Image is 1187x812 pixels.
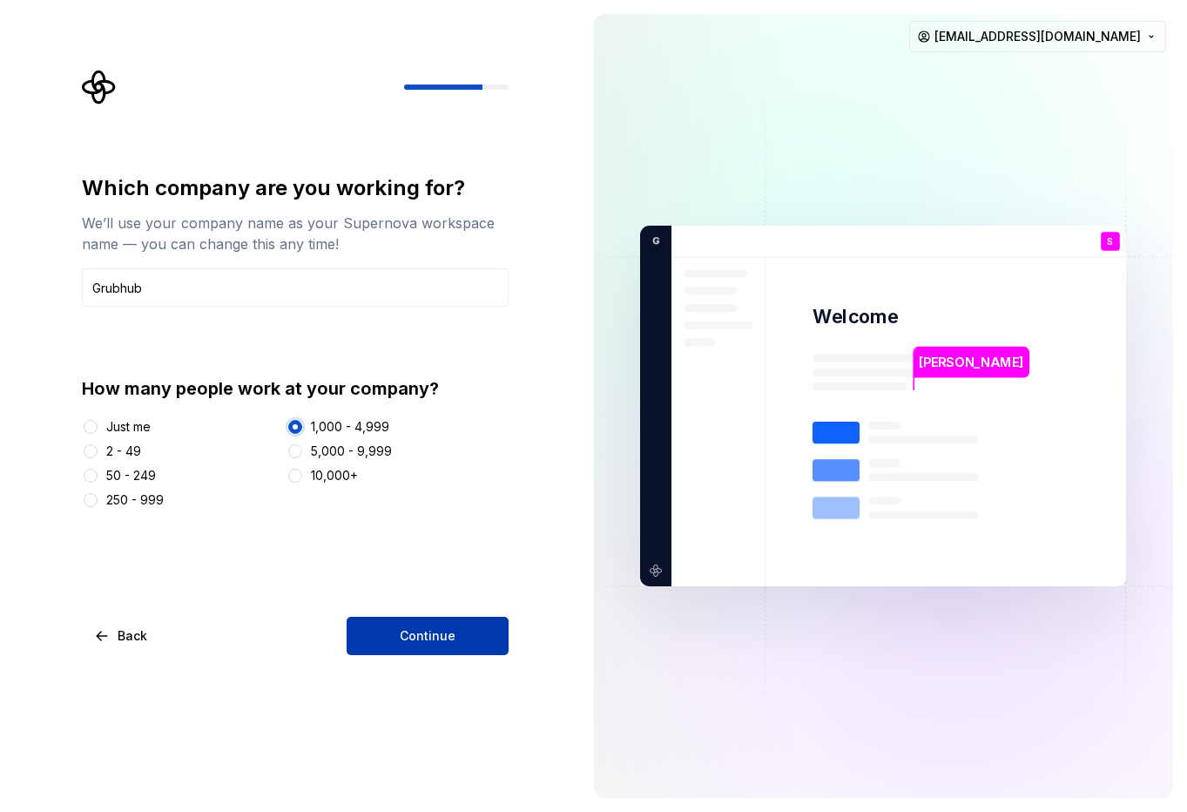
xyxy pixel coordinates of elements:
[1108,237,1114,247] p: S
[118,627,147,645] span: Back
[646,233,659,249] p: G
[920,353,1024,372] p: [PERSON_NAME]
[82,268,509,307] input: Company name
[82,617,162,655] button: Back
[82,70,117,105] svg: Supernova Logo
[106,418,151,436] div: Just me
[311,418,389,436] div: 1,000 - 4,999
[82,213,509,254] div: We’ll use your company name as your Supernova workspace name — you can change this any time!
[934,28,1141,45] span: [EMAIL_ADDRESS][DOMAIN_NAME]
[82,174,509,202] div: Which company are you working for?
[347,617,509,655] button: Continue
[311,467,358,484] div: 10,000+
[813,304,898,329] p: Welcome
[106,443,141,460] div: 2 - 49
[106,467,156,484] div: 50 - 249
[400,627,455,645] span: Continue
[909,21,1166,52] button: [EMAIL_ADDRESS][DOMAIN_NAME]
[82,376,509,401] div: How many people work at your company?
[106,491,164,509] div: 250 - 999
[311,443,392,460] div: 5,000 - 9,999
